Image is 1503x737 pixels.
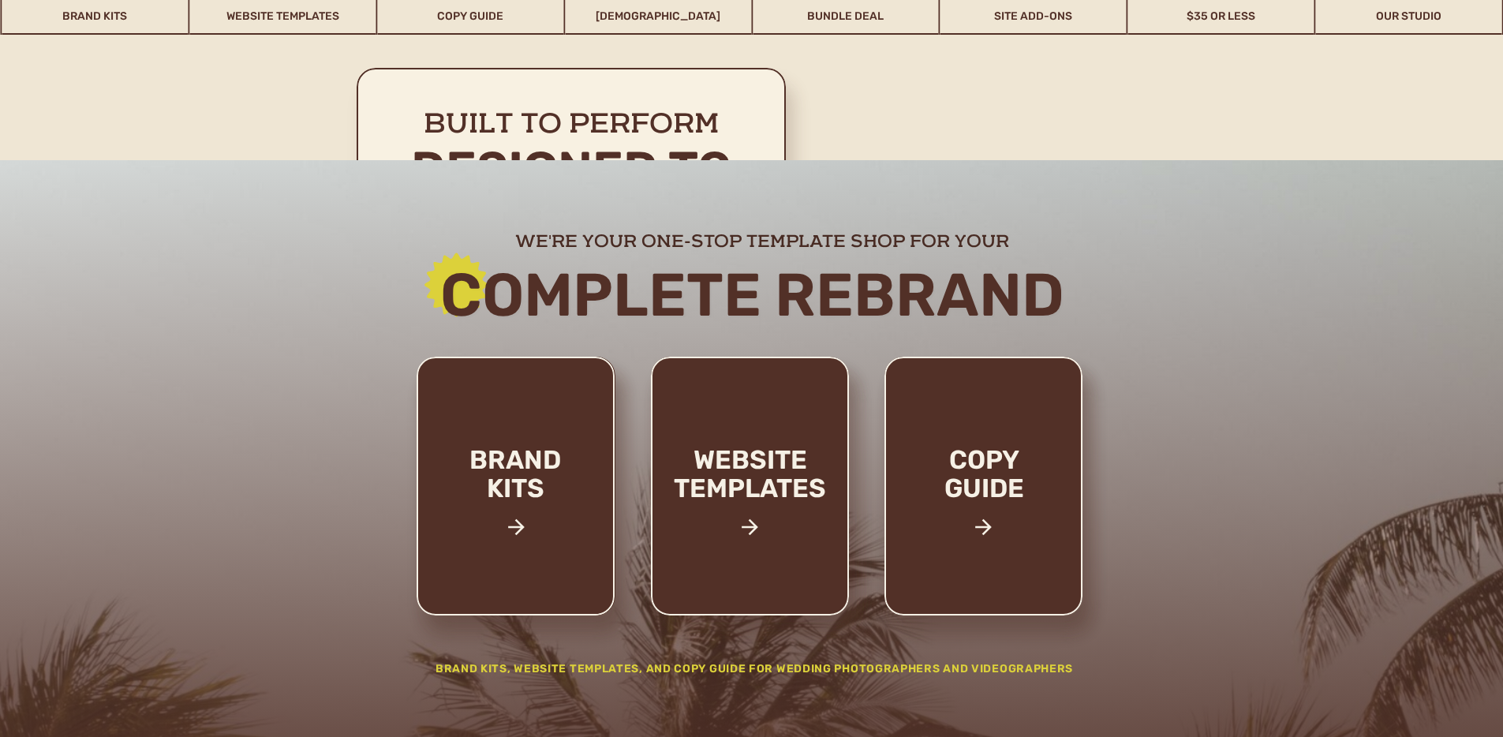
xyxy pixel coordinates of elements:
[401,660,1109,683] h2: Brand Kits, website templates, and Copy Guide for wedding photographers and videographers
[326,263,1179,327] h2: Complete rebrand
[376,110,768,144] h2: Built to perform
[647,446,854,537] a: website templates
[911,446,1057,556] a: copy guide
[403,230,1122,249] h2: we're your one-stop template shop for your
[449,446,582,556] a: brand kits
[376,143,768,199] h2: Designed to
